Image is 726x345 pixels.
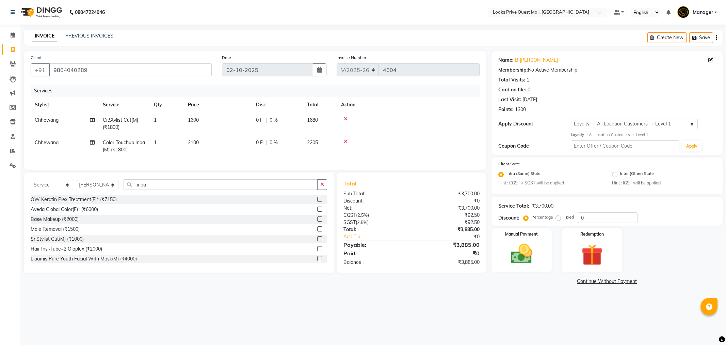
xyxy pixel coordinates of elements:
[564,214,574,220] label: Fixed
[184,97,252,112] th: Price
[343,219,356,225] span: SGST
[412,226,485,233] div: ₹3,885.00
[532,202,553,210] div: ₹3,700.00
[124,179,318,190] input: Search or Scan
[31,236,84,243] div: Sr.Stylist Cut(M) (₹1000)
[270,139,278,146] span: 0 %
[498,106,514,113] div: Points:
[338,226,412,233] div: Total:
[493,278,721,285] a: Continue Without Payment
[338,219,412,226] div: ( )
[498,86,526,93] div: Card on file:
[222,55,231,61] label: Date
[337,55,366,61] label: Invoice Number
[682,141,701,151] button: Apply
[412,205,485,212] div: ₹3,700.00
[31,196,117,203] div: OW Keratin Plex Treatment(F)* (₹7150)
[527,76,529,84] div: 1
[31,245,102,253] div: Hair Ins~Tube~2 Olaplex (₹2000)
[75,3,105,22] b: 08047224946
[412,197,485,205] div: ₹0
[357,220,367,225] span: 2.5%
[338,212,412,219] div: ( )
[498,180,602,186] small: Hint : CGST + SGST will be applied
[357,212,368,218] span: 2.5%
[571,140,680,151] input: Enter Offer / Coupon Code
[103,117,138,130] span: Cr.Stylist Cut(M) (₹1800)
[307,139,318,146] span: 2205
[528,86,530,93] div: 0
[343,212,356,218] span: CGST
[522,96,537,103] div: [DATE]
[31,206,98,213] div: Aveda Global Color(F)* (₹6000)
[265,139,267,146] span: |
[693,9,713,16] span: Manager
[31,63,50,76] button: +91
[531,214,553,220] label: Percentage
[49,63,212,76] input: Search by Name/Mobile/Email/Code
[188,139,199,146] span: 2100
[256,117,263,124] span: 0 F
[498,66,528,74] div: Membership:
[498,120,571,127] div: Apply Discount
[188,117,199,123] span: 1600
[515,57,558,64] a: B [PERSON_NAME]
[31,255,137,262] div: L'aamis Pure Youth Facial With Mask(M) (₹4000)
[343,180,359,187] span: Total
[17,3,64,22] img: logo
[498,76,525,84] div: Total Visits:
[412,249,485,257] div: ₹0
[338,197,412,205] div: Discount:
[498,142,571,150] div: Coupon Code
[504,241,539,266] img: _cash.svg
[515,106,526,113] div: 1300
[338,190,412,197] div: Sub Total:
[697,318,719,338] iframe: chat widget
[506,170,541,179] label: Intra (Same) State
[498,202,529,210] div: Service Total:
[647,32,687,43] button: Create New
[252,97,303,112] th: Disc
[307,117,318,123] span: 1680
[498,96,521,103] div: Last Visit:
[338,259,412,266] div: Balance :
[150,97,184,112] th: Qty
[575,241,610,268] img: _gift.svg
[689,32,713,43] button: Save
[31,97,99,112] th: Stylist
[31,226,80,233] div: Mole Removal (₹1500)
[677,6,689,18] img: Manager
[265,117,267,124] span: |
[99,97,150,112] th: Service
[338,241,412,249] div: Payable:
[65,33,113,39] a: PREVIOUS INVOICES
[337,97,480,112] th: Action
[338,205,412,212] div: Net:
[412,219,485,226] div: ₹92.50
[412,259,485,266] div: ₹3,885.00
[412,212,485,219] div: ₹92.50
[31,85,485,97] div: Services
[35,117,59,123] span: Chhewang
[35,139,59,146] span: Chhewang
[154,139,157,146] span: 1
[31,216,79,223] div: Base Makeup (₹2000)
[571,132,716,138] div: All Location Customers → Level 1
[338,233,424,240] a: Add Tip
[338,249,412,257] div: Paid:
[103,139,145,153] span: Color Touchup Inoa(M) (₹1800)
[620,170,654,179] label: Inter (Other) State
[498,214,519,222] div: Discount:
[498,161,520,167] label: Client State
[32,30,57,42] a: INVOICE
[412,241,485,249] div: ₹3,885.00
[571,132,589,137] strong: Loyalty →
[498,66,716,74] div: No Active Membership
[498,57,514,64] div: Name:
[580,231,604,237] label: Redemption
[424,233,485,240] div: ₹0
[154,117,157,123] span: 1
[303,97,337,112] th: Total
[256,139,263,146] span: 0 F
[270,117,278,124] span: 0 %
